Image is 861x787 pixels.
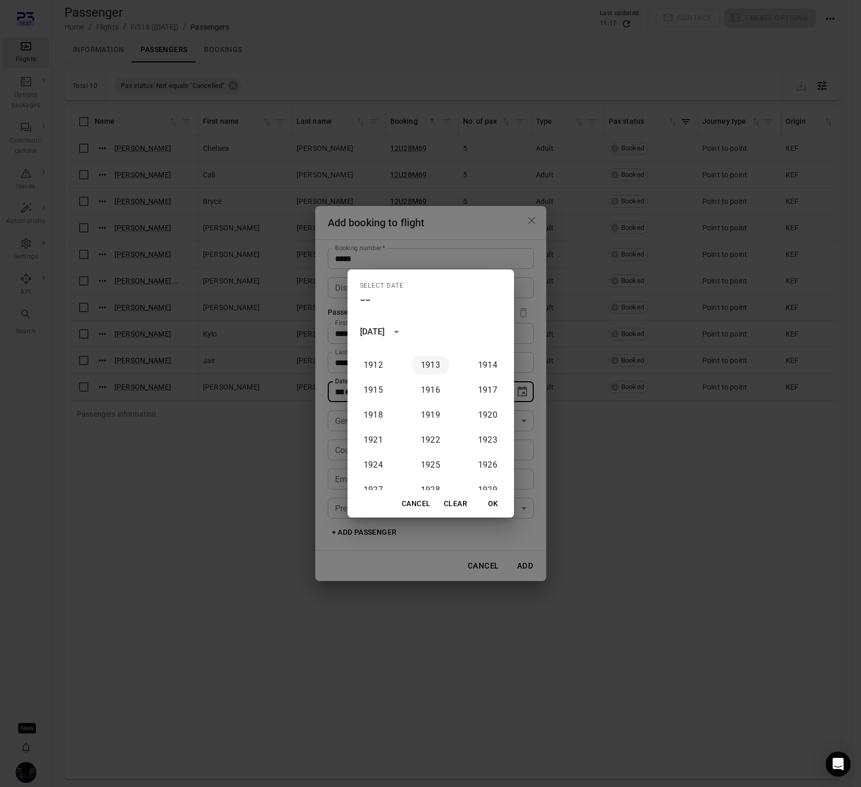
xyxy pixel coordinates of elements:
button: Clear [439,494,472,513]
button: 1929 [469,481,507,499]
button: 1919 [412,406,449,424]
button: 1915 [355,381,392,399]
button: 1924 [355,456,392,474]
button: 1928 [412,481,449,499]
h4: –– [360,294,370,307]
button: 1926 [469,456,507,474]
button: year view is open, switch to calendar view [388,323,405,341]
button: 1914 [469,356,507,375]
button: 1912 [355,356,392,375]
button: 1925 [412,456,449,474]
span: Select date [360,278,404,294]
button: 1917 [469,381,507,399]
button: OK [477,494,510,513]
button: Cancel [397,494,434,513]
button: 1916 [412,381,449,399]
div: [DATE] [360,326,385,338]
button: 1923 [469,431,507,449]
div: Open Intercom Messenger [826,752,851,777]
button: 1918 [355,406,392,424]
button: 1913 [412,356,449,375]
button: 1922 [412,431,449,449]
button: 1921 [355,431,392,449]
button: 1927 [355,481,392,499]
button: 1920 [469,406,507,424]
